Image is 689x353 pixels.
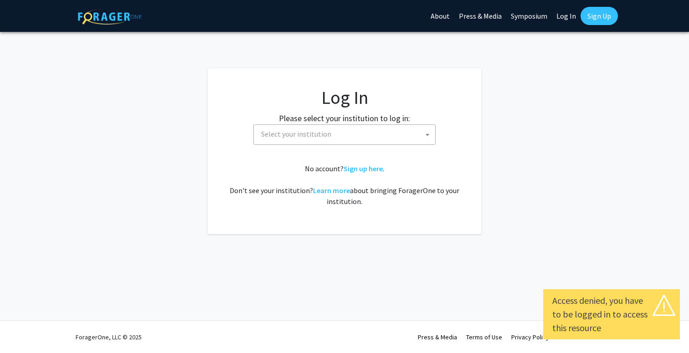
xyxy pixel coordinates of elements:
[418,333,457,341] a: Press & Media
[466,333,502,341] a: Terms of Use
[226,87,463,108] h1: Log In
[511,333,549,341] a: Privacy Policy
[261,129,331,138] span: Select your institution
[257,125,435,143] span: Select your institution
[279,112,410,124] label: Please select your institution to log in:
[552,294,671,335] div: Access denied, you have to be logged in to access this resource
[253,124,436,145] span: Select your institution
[76,321,142,353] div: ForagerOne, LLC © 2025
[78,9,142,25] img: ForagerOne Logo
[226,163,463,207] div: No account? . Don't see your institution? about bringing ForagerOne to your institution.
[581,7,618,25] a: Sign Up
[313,186,350,195] a: Learn more about bringing ForagerOne to your institution
[344,164,383,173] a: Sign up here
